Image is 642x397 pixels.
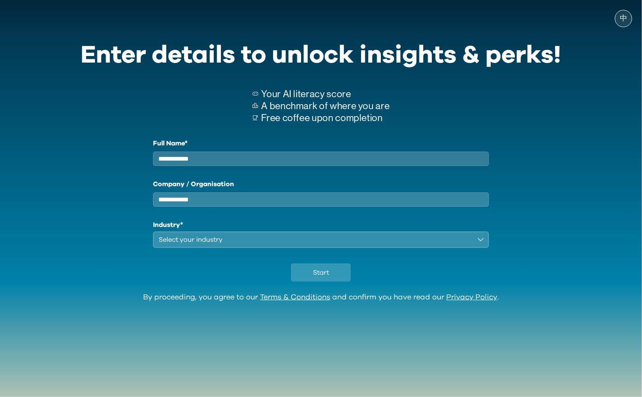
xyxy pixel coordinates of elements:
[262,112,390,124] p: Free coffee upon completion
[313,268,329,278] span: Start
[159,235,472,245] div: Select your industry
[262,100,390,112] p: A benchmark of where you are
[446,294,497,301] a: Privacy Policy
[153,179,489,189] label: Company / Organisation
[291,264,351,282] button: Start
[620,14,627,23] span: 中
[153,220,489,230] h1: Industry*
[153,138,489,148] label: Full Name*
[153,231,489,248] button: Select your industry
[260,294,330,301] a: Terms & Conditions
[143,293,499,302] div: By proceeding, you agree to our and confirm you have read our .
[81,35,561,75] div: Enter details to unlock insights & perks!
[262,88,390,100] p: Your AI literacy score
